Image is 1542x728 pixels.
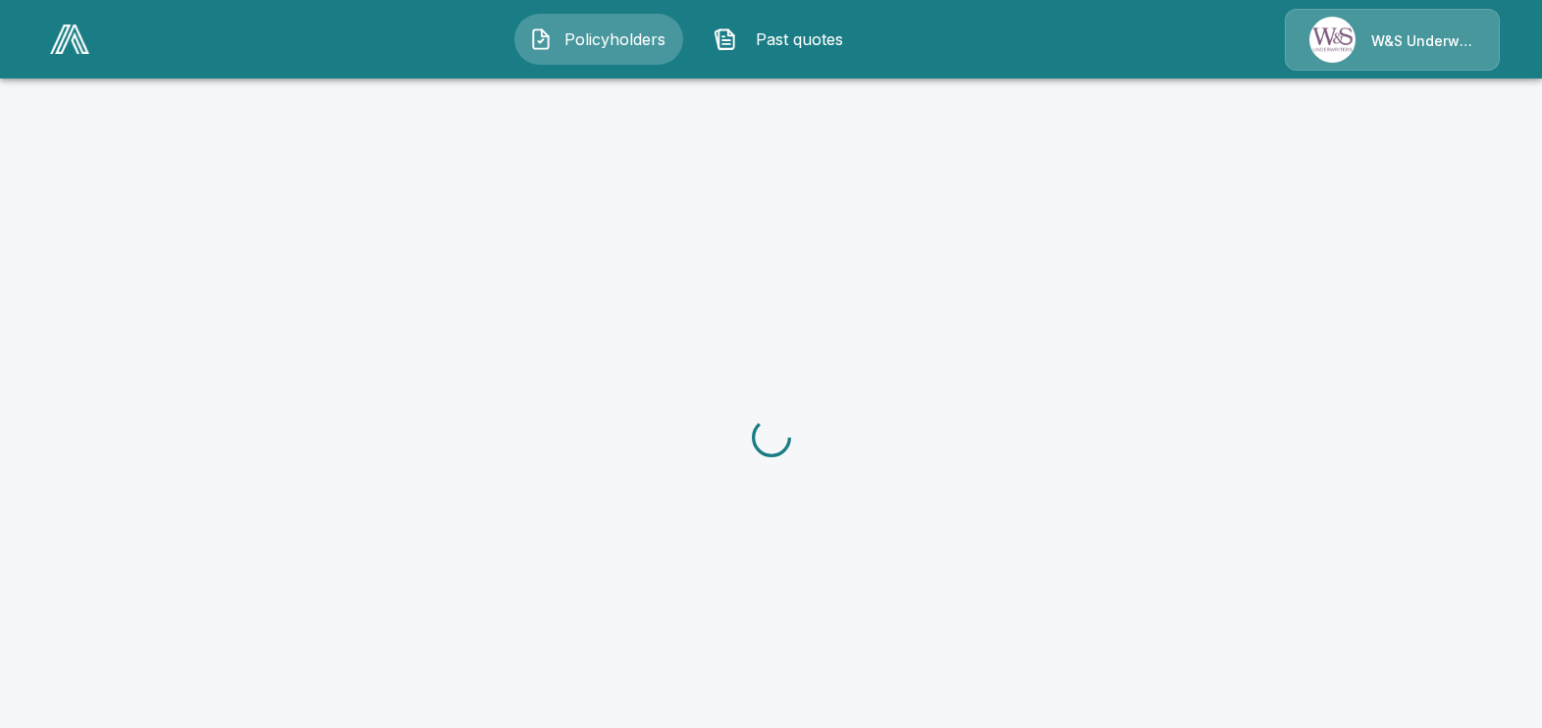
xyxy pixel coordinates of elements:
a: Agency IconW&S Underwriters [1285,9,1500,71]
button: Past quotes IconPast quotes [699,14,868,65]
img: Past quotes Icon [714,27,737,51]
img: AA Logo [50,25,89,54]
img: Agency Icon [1309,17,1356,63]
span: Past quotes [745,27,853,51]
img: Policyholders Icon [529,27,553,51]
p: W&S Underwriters [1371,31,1475,51]
span: Policyholders [560,27,668,51]
button: Policyholders IconPolicyholders [514,14,683,65]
